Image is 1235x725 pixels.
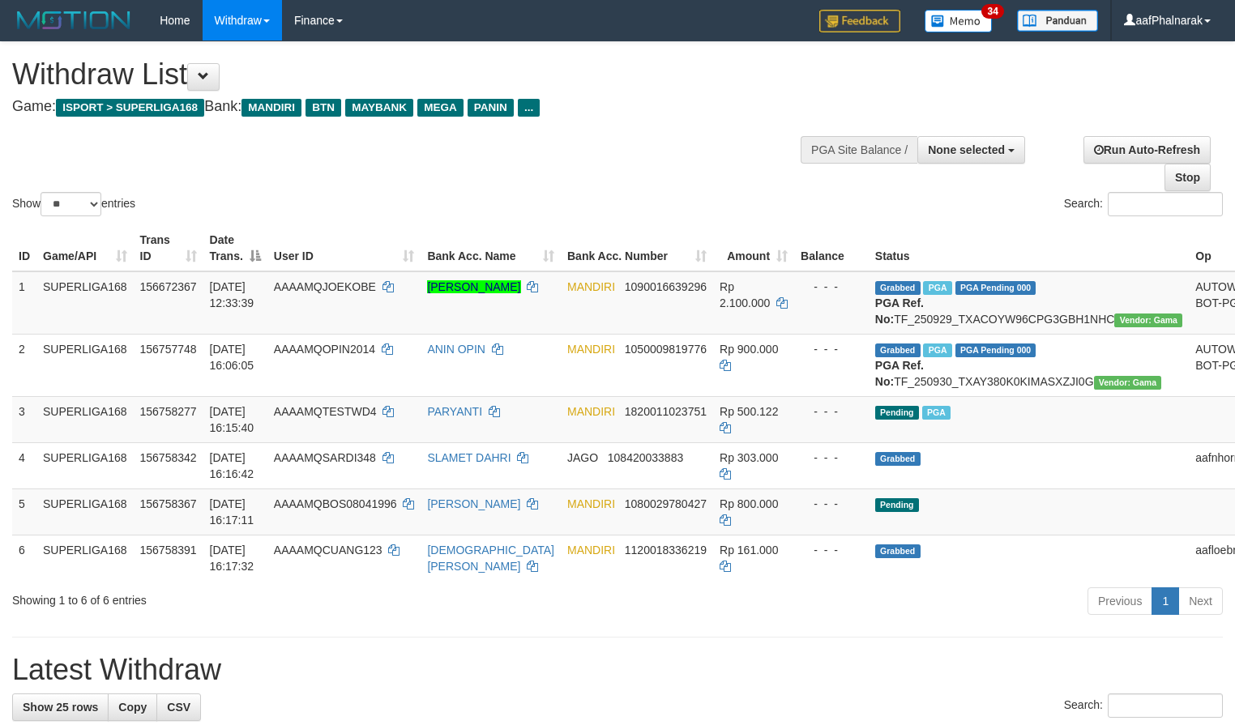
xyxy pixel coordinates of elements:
span: Rp 161.000 [720,544,778,557]
span: MANDIRI [567,280,615,293]
input: Search: [1108,693,1223,718]
td: SUPERLIGA168 [36,334,134,396]
a: [DEMOGRAPHIC_DATA][PERSON_NAME] [427,544,554,573]
span: [DATE] 16:16:42 [210,451,254,480]
img: Button%20Memo.svg [925,10,993,32]
span: 156672367 [140,280,197,293]
span: ... [518,99,540,117]
span: AAAAMQOPIN2014 [274,343,375,356]
span: JAGO [567,451,598,464]
span: AAAAMQBOS08041996 [274,497,397,510]
div: PGA Site Balance / [801,136,917,164]
span: Copy 1820011023751 to clipboard [625,405,707,418]
span: PGA Pending [955,343,1036,357]
span: AAAAMQTESTWD4 [274,405,377,418]
span: MANDIRI [567,405,615,418]
td: 2 [12,334,36,396]
td: SUPERLIGA168 [36,271,134,335]
th: Status [869,225,1189,271]
label: Search: [1064,192,1223,216]
span: None selected [928,143,1005,156]
td: 1 [12,271,36,335]
span: Rp 500.122 [720,405,778,418]
td: 5 [12,488,36,535]
td: 6 [12,535,36,581]
td: SUPERLIGA168 [36,488,134,535]
div: - - - [801,279,862,295]
span: 34 [981,4,1003,19]
h1: Latest Withdraw [12,654,1223,686]
th: Game/API: activate to sort column ascending [36,225,134,271]
th: Bank Acc. Number: activate to sort column ascending [561,225,713,271]
span: Marked by aafmaleo [922,406,951,420]
span: Copy 1080029780427 to clipboard [625,497,707,510]
span: Show 25 rows [23,701,98,714]
th: ID [12,225,36,271]
input: Search: [1108,192,1223,216]
span: MANDIRI [567,544,615,557]
img: Feedback.jpg [819,10,900,32]
span: 156758367 [140,497,197,510]
a: [PERSON_NAME] [427,280,520,293]
span: PGA Pending [955,281,1036,295]
label: Search: [1064,693,1223,718]
td: SUPERLIGA168 [36,396,134,442]
td: TF_250930_TXAY380K0KIMASXZJI0G [869,334,1189,396]
span: Rp 303.000 [720,451,778,464]
span: [DATE] 12:33:39 [210,280,254,309]
span: Copy 1120018336219 to clipboard [625,544,707,557]
span: Grabbed [875,281,921,295]
div: - - - [801,450,862,466]
div: Showing 1 to 6 of 6 entries [12,586,502,608]
span: Grabbed [875,452,921,466]
span: [DATE] 16:15:40 [210,405,254,434]
a: Copy [108,693,157,721]
td: 3 [12,396,36,442]
span: Copy 1050009819776 to clipboard [625,343,707,356]
span: Grabbed [875,544,921,558]
span: CSV [167,701,190,714]
span: Vendor URL: https://trx31.1velocity.biz [1114,313,1182,327]
button: None selected [917,136,1025,164]
a: ANIN OPIN [427,343,485,356]
span: PANIN [468,99,514,117]
span: Copy [118,701,147,714]
td: 4 [12,442,36,488]
a: [PERSON_NAME] [427,497,520,510]
b: PGA Ref. No: [875,359,924,388]
td: SUPERLIGA168 [36,535,134,581]
div: - - - [801,496,862,512]
span: AAAAMQCUANG123 [274,544,382,557]
th: Bank Acc. Name: activate to sort column ascending [421,225,561,271]
a: SLAMET DAHRI [427,451,511,464]
span: MAYBANK [345,99,413,117]
span: AAAAMQSARDI348 [274,451,376,464]
th: Amount: activate to sort column ascending [713,225,794,271]
a: Show 25 rows [12,693,109,721]
td: TF_250929_TXACOYW96CPG3GBH1NHC [869,271,1189,335]
th: Date Trans.: activate to sort column descending [203,225,267,271]
span: Vendor URL: https://trx31.1velocity.biz [1094,376,1162,390]
span: 156758277 [140,405,197,418]
div: - - - [801,341,862,357]
h4: Game: Bank: [12,99,807,115]
span: 156758342 [140,451,197,464]
a: Next [1178,587,1223,615]
b: PGA Ref. No: [875,296,924,326]
span: Rp 800.000 [720,497,778,510]
div: - - - [801,542,862,558]
div: - - - [801,403,862,420]
span: MEGA [417,99,464,117]
img: panduan.png [1017,10,1098,32]
th: Balance [794,225,869,271]
span: Copy 108420033883 to clipboard [608,451,683,464]
span: ISPORT > SUPERLIGA168 [56,99,204,117]
span: [DATE] 16:17:11 [210,497,254,527]
span: Pending [875,498,919,512]
span: Marked by aafheankoy [923,343,951,357]
a: 1 [1152,587,1179,615]
select: Showentries [41,192,101,216]
span: MANDIRI [241,99,301,117]
span: Rp 2.100.000 [720,280,770,309]
a: PARYANTI [427,405,482,418]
